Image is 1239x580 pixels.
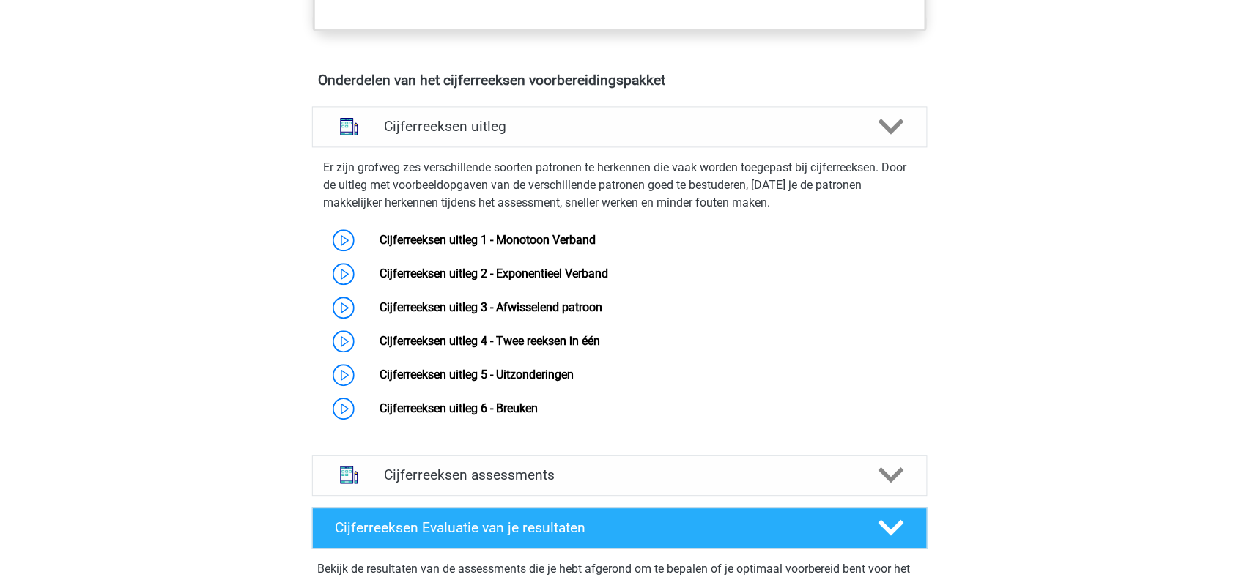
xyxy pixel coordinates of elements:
a: uitleg Cijferreeksen uitleg [306,106,933,147]
h4: Cijferreeksen assessments [385,466,855,483]
img: cijferreeksen uitleg [330,108,368,145]
img: cijferreeksen assessments [330,456,368,494]
a: Cijferreeksen uitleg 5 - Uitzonderingen [380,368,574,382]
a: Cijferreeksen uitleg 6 - Breuken [380,401,538,415]
h4: Onderdelen van het cijferreeksen voorbereidingspakket [319,72,921,89]
a: Cijferreeksen Evaluatie van je resultaten [306,508,933,549]
p: Er zijn grofweg zes verschillende soorten patronen te herkennen die vaak worden toegepast bij cij... [324,159,916,212]
h4: Cijferreeksen Evaluatie van je resultaten [336,519,855,536]
a: Cijferreeksen uitleg 3 - Afwisselend patroon [380,300,602,314]
h4: Cijferreeksen uitleg [385,118,855,135]
a: Cijferreeksen uitleg 4 - Twee reeksen in één [380,334,600,348]
a: Cijferreeksen uitleg 2 - Exponentieel Verband [380,267,608,280]
a: assessments Cijferreeksen assessments [306,455,933,496]
a: Cijferreeksen uitleg 1 - Monotoon Verband [380,233,596,247]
